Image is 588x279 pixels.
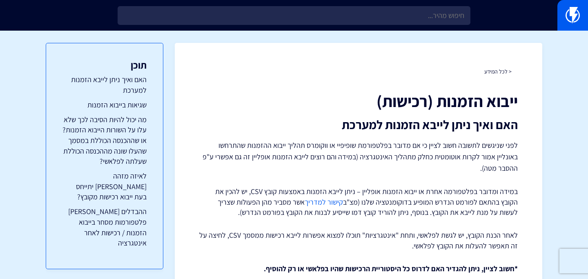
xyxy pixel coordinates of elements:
[199,92,518,110] h1: ייבוא הזמנות (רכישות)
[62,74,147,95] a: האם ואיך ניתן לייבא הזמנות למערכת
[199,118,518,132] h2: האם ואיך ניתן לייבא הזמנות למערכת
[118,6,470,25] input: חיפוש מהיר...
[264,264,518,273] strong: *חשוב לציין, ניתן להגדיר האם לדרוס כל היסטוריית הרכישות שהיו בפלאשי או רק להוסיף.
[305,197,343,207] a: קישור למדריך
[62,100,147,110] a: שגיאות בייבוא הזמנות
[199,230,518,251] p: לאחר הכנת הקובץ, יש לגשת לפלאשי, ותחת "אינטגרציות" תוכלו למצוא אפשרות לייבא רכישות ממסמך CSV, לחי...
[62,171,147,202] a: לאיזה מזהה [PERSON_NAME] יתייחס בעת ייבוא רכישות מקובץ?
[199,140,518,174] p: לפני שניגשים לתשובה חשוב לציין כי אם מדובר בפלטפורמת שופיפיי או ווקומרס תהליך ייבוא ההזמנות שהתרח...
[62,206,147,248] a: ההבדלים [PERSON_NAME] פלטפורמות מסחר בייבוא הזמנות / רכישות לאחר אינטגרציה
[62,114,147,167] a: מה יכול להיות הסיבה לכך שלא עלו על השורות הייבוא הזמנות? או שההכנסה הכוללת במסמך שהעלו שונה מההכנ...
[199,186,518,218] p: במידה ומדובר בפלטפורמה אחרת או ייבוא הזמנות אופליין – ניתן לייבא הזמנות באמצעות קובץ CSV, יש להכי...
[484,68,512,75] a: < לכל המידע
[62,60,147,70] h3: תוכן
